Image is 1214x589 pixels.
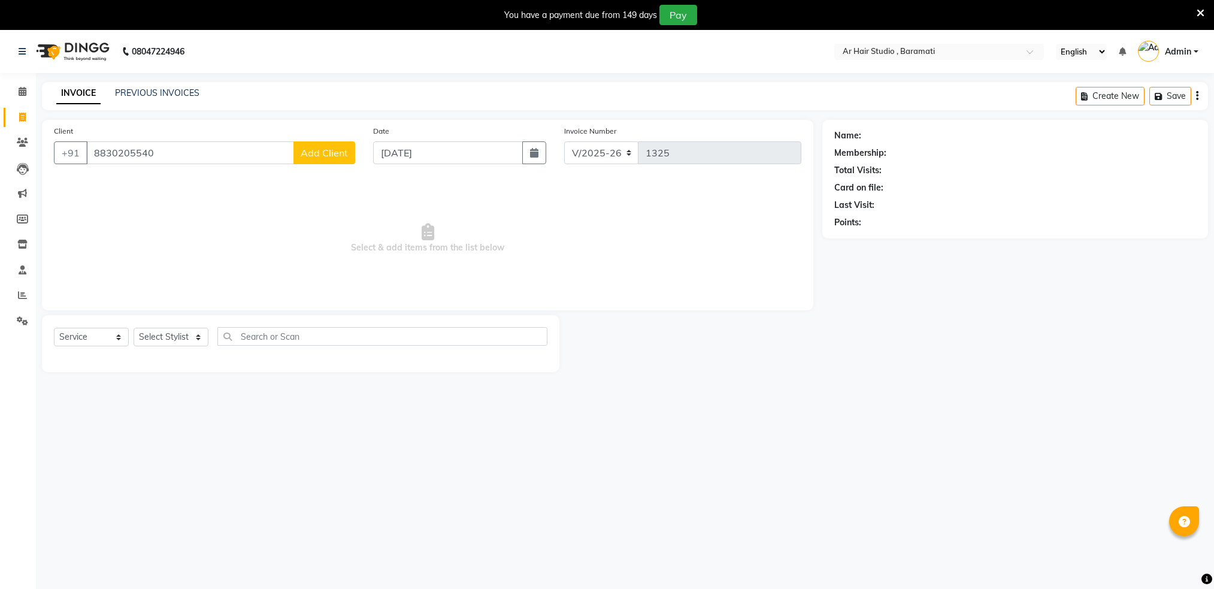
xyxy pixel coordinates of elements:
[504,9,657,22] div: You have a payment due from 149 days
[834,147,886,159] div: Membership:
[31,35,113,68] img: logo
[56,83,101,104] a: INVOICE
[834,164,882,177] div: Total Visits:
[373,126,389,137] label: Date
[1138,41,1159,62] img: Admin
[132,35,184,68] b: 08047224946
[1165,46,1191,58] span: Admin
[86,141,294,164] input: Search by Name/Mobile/Email/Code
[54,179,801,298] span: Select & add items from the list below
[564,126,616,137] label: Invoice Number
[1076,87,1145,105] button: Create New
[293,141,355,164] button: Add Client
[1164,541,1202,577] iframe: chat widget
[54,126,73,137] label: Client
[301,147,348,159] span: Add Client
[834,129,861,142] div: Name:
[1149,87,1191,105] button: Save
[54,141,87,164] button: +91
[834,182,883,194] div: Card on file:
[834,199,874,212] div: Last Visit:
[659,5,697,25] button: Pay
[115,87,199,98] a: PREVIOUS INVOICES
[834,216,861,229] div: Points:
[217,327,547,346] input: Search or Scan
